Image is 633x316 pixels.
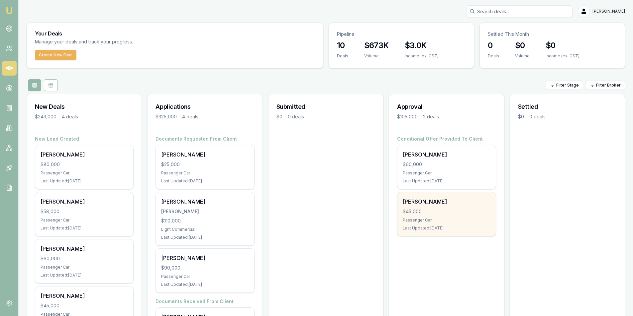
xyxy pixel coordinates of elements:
[41,265,128,270] div: Passenger Car
[288,113,304,120] div: 0 deals
[397,113,418,120] div: $105,000
[182,113,198,120] div: 4 deals
[161,274,249,279] div: Passenger Car
[276,113,282,120] div: $0
[515,40,530,51] h3: $0
[161,227,249,232] div: Light Commercial
[41,302,128,309] div: $45,000
[41,151,128,158] div: [PERSON_NAME]
[156,113,177,120] div: $325,000
[161,208,249,215] div: [PERSON_NAME]
[405,40,439,51] h3: $3.0K
[41,255,128,262] div: $60,000
[403,198,490,206] div: [PERSON_NAME]
[403,151,490,158] div: [PERSON_NAME]
[529,113,546,120] div: 0 deals
[156,298,254,305] h4: Documents Received From Client
[62,113,78,120] div: 4 deals
[161,161,249,168] div: $25,000
[41,178,128,184] div: Last Updated: [DATE]
[556,83,579,88] span: Filter Stage
[161,254,249,262] div: [PERSON_NAME]
[397,102,496,111] h3: Approval
[161,235,249,240] div: Last Updated: [DATE]
[337,40,348,51] h3: 10
[35,50,76,60] button: Create New Deal
[41,208,128,215] div: $58,000
[403,225,490,231] div: Last Updated: [DATE]
[41,161,128,168] div: $80,000
[161,198,249,206] div: [PERSON_NAME]
[546,40,580,51] h3: $0
[337,53,348,59] div: Deals
[403,161,490,168] div: $60,000
[41,245,128,253] div: [PERSON_NAME]
[35,136,134,142] h4: New Lead Created
[41,273,128,278] div: Last Updated: [DATE]
[423,113,439,120] div: 2 deals
[488,31,617,37] p: Settled This Month
[5,7,13,15] img: emu-icon-u.png
[405,53,439,59] div: Income (ex. GST)
[35,113,56,120] div: $243,000
[161,151,249,158] div: [PERSON_NAME]
[35,38,205,46] p: Manage your deals and track your progress.
[403,208,490,215] div: $45,000
[364,53,389,59] div: Volume
[41,292,128,300] div: [PERSON_NAME]
[35,31,315,36] h3: Your Deals
[546,53,580,59] div: Income (ex. GST)
[41,170,128,176] div: Passenger Car
[337,31,466,37] p: Pipeline
[41,218,128,223] div: Passenger Car
[518,102,617,111] h3: Settled
[515,53,530,59] div: Volume
[35,102,134,111] h3: New Deals
[161,282,249,287] div: Last Updated: [DATE]
[488,53,499,59] div: Deals
[161,178,249,184] div: Last Updated: [DATE]
[156,102,254,111] h3: Applications
[403,218,490,223] div: Passenger Car
[364,40,389,51] h3: $673K
[161,265,249,271] div: $90,000
[592,9,625,14] span: [PERSON_NAME]
[586,81,625,90] button: Filter Broker
[41,198,128,206] div: [PERSON_NAME]
[161,170,249,176] div: Passenger Car
[403,170,490,176] div: Passenger Car
[466,5,573,17] input: Search deals
[488,40,499,51] h3: 0
[397,136,496,142] h4: Conditional Offer Provided To Client
[518,113,524,120] div: $0
[403,178,490,184] div: Last Updated: [DATE]
[546,81,583,90] button: Filter Stage
[161,218,249,224] div: $110,000
[596,83,621,88] span: Filter Broker
[276,102,375,111] h3: Submitted
[41,225,128,231] div: Last Updated: [DATE]
[156,136,254,142] h4: Documents Requested From Client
